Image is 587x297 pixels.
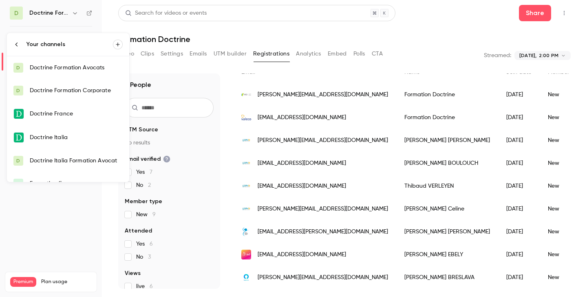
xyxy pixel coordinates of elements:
[16,64,20,71] span: D
[30,133,123,142] div: Doctrine Italia
[26,40,113,49] div: Your channels
[30,64,123,72] div: Doctrine Formation Avocats
[16,87,20,94] span: D
[14,133,24,142] img: Doctrine Italia
[30,110,123,118] div: Doctrine France
[14,109,24,119] img: Doctrine France
[30,157,123,165] div: Doctrine Italia Formation Avocat
[16,157,20,164] span: D
[30,86,123,95] div: Doctrine Formation Corporate
[30,180,123,188] div: Formation flow
[17,180,20,187] span: F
